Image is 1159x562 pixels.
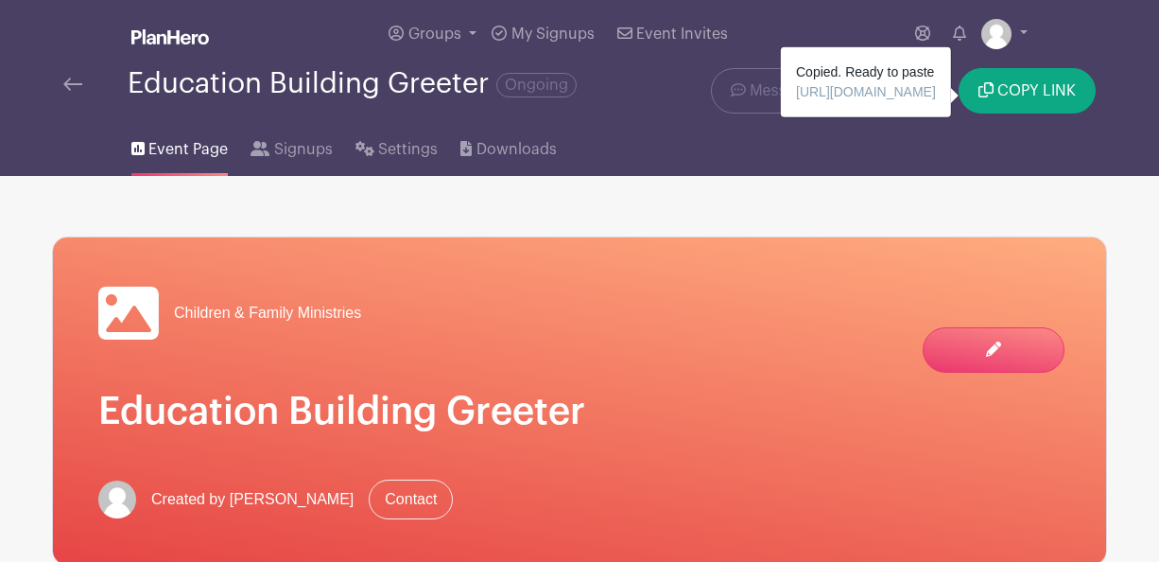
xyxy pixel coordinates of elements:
span: Event Page [148,138,228,161]
span: Settings [378,138,438,161]
span: My Signups [511,26,595,42]
span: Message [750,79,811,102]
span: Groups [408,26,461,42]
img: back-arrow-29a5d9b10d5bd6ae65dc969a981735edf675c4d7a1fe02e03b50dbd4ba3cdb55.svg [63,78,82,91]
div: Education Building Greeter [128,68,577,99]
span: Created by [PERSON_NAME] [151,488,354,511]
span: COPY LINK [997,83,1076,98]
div: Copied. Ready to paste [781,47,951,117]
span: Event Invites [636,26,728,42]
img: default-ce2991bfa6775e67f084385cd625a349d9dcbb7a52a09fb2fda1e96e2d18dcdb.png [98,481,136,518]
button: COPY LINK [959,68,1096,114]
span: Children & Family Ministries [174,302,361,325]
a: Event Page [131,115,228,176]
img: default-ce2991bfa6775e67f084385cd625a349d9dcbb7a52a09fb2fda1e96e2d18dcdb.png [981,19,1012,49]
a: Contact [369,480,453,519]
a: Settings [355,115,438,176]
span: [URL][DOMAIN_NAME] [796,84,936,99]
a: Signups [251,115,332,176]
span: Downloads [476,138,557,161]
a: Message [711,68,831,114]
span: Ongoing [496,73,577,97]
span: Signups [274,138,333,161]
h1: Education Building Greeter [98,389,1061,434]
img: logo_white-6c42ec7e38ccf1d336a20a19083b03d10ae64f83f12c07503d8b9e83406b4c7d.svg [131,29,209,44]
a: Downloads [460,115,556,176]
